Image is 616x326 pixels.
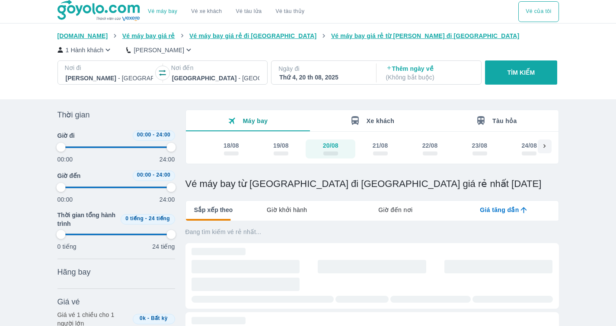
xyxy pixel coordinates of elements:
p: [PERSON_NAME] [134,46,184,54]
span: 24 tiếng [149,215,170,222]
span: [DOMAIN_NAME] [57,32,108,39]
p: TÌM KIẾM [507,68,535,77]
div: 24/08 [521,141,537,150]
button: 1 Hành khách [57,45,113,54]
span: Giờ đến [57,171,81,180]
span: Bất kỳ [151,315,168,321]
span: Giờ đến nơi [378,206,412,214]
div: scrollable day and price [207,139,538,158]
span: Giá tăng dần [480,206,519,214]
div: 21/08 [373,141,388,150]
p: Thêm ngày về [386,64,473,82]
span: 00:00 [137,172,151,178]
p: Nơi đến [171,63,260,72]
p: 0 tiếng [57,242,77,251]
div: 18/08 [223,141,239,150]
div: choose transportation mode [518,1,559,22]
div: choose transportation mode [141,1,311,22]
span: Giờ khởi hành [267,206,307,214]
div: lab API tabs example [233,201,558,219]
p: 1 Hành khách [66,46,104,54]
span: Vé máy bay giá rẻ từ [PERSON_NAME] đi [GEOGRAPHIC_DATA] [331,32,520,39]
button: TÌM KIẾM [485,60,557,85]
span: Giá vé [57,297,80,307]
span: - [147,315,149,321]
p: 24 tiếng [152,242,175,251]
div: 23/08 [472,141,488,150]
div: 20/08 [323,141,338,150]
p: 24:00 [160,195,175,204]
span: Thời gian [57,110,90,120]
span: Thời gian tổng hành trình [57,211,117,228]
span: Vé máy bay giá rẻ đi [GEOGRAPHIC_DATA] [189,32,316,39]
button: Vé của tôi [518,1,559,22]
div: Thứ 4, 20 th 08, 2025 [279,73,367,82]
div: 22/08 [422,141,438,150]
span: 0k [140,315,146,321]
span: 24:00 [156,132,170,138]
nav: breadcrumb [57,32,559,40]
p: 00:00 [57,195,73,204]
span: Giờ đi [57,131,75,140]
p: Ngày đi [278,64,367,73]
span: - [153,132,154,138]
span: Hãng bay [57,267,91,277]
span: Máy bay [243,117,268,124]
button: Vé tàu thủy [268,1,311,22]
p: 24:00 [160,155,175,164]
p: Nơi đi [65,63,154,72]
span: - [153,172,154,178]
span: Xe khách [367,117,394,124]
span: Tàu hỏa [492,117,517,124]
span: 0 tiếng [125,215,144,222]
span: 24:00 [156,172,170,178]
p: Đang tìm kiếm vé rẻ nhất... [185,228,559,236]
span: Vé máy bay giá rẻ [122,32,175,39]
p: 00:00 [57,155,73,164]
span: 00:00 [137,132,151,138]
p: ( Không bắt buộc ) [386,73,473,82]
span: Sắp xếp theo [194,206,233,214]
button: [PERSON_NAME] [126,45,193,54]
div: 19/08 [273,141,289,150]
span: - [145,215,147,222]
a: Vé máy bay [148,8,177,15]
a: Vé tàu lửa [229,1,269,22]
a: Vé xe khách [191,8,222,15]
h1: Vé máy bay từ [GEOGRAPHIC_DATA] đi [GEOGRAPHIC_DATA] giá rẻ nhất [DATE] [185,178,559,190]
